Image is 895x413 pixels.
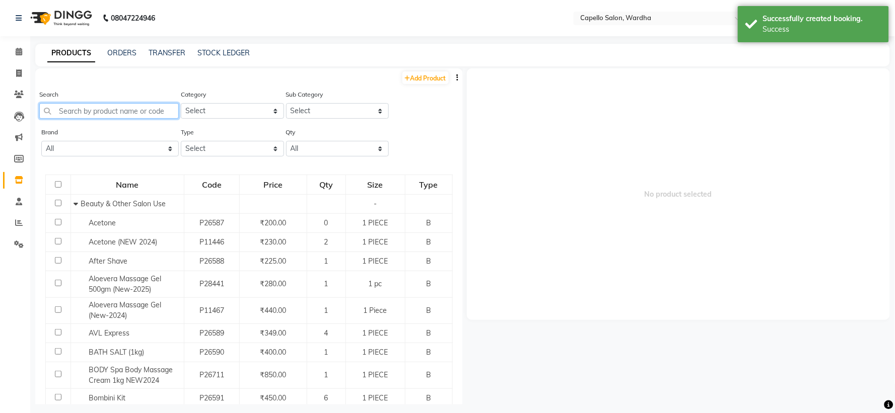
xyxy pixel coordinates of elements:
label: Brand [41,128,58,137]
span: P26711 [199,370,224,379]
span: 1 [324,348,328,357]
span: B [426,279,431,288]
span: P26587 [199,218,224,227]
span: B [426,237,431,246]
span: P26591 [199,393,224,402]
span: No product selected [467,68,890,320]
span: B [426,306,431,315]
span: 1 PIECE [363,257,388,266]
span: After Shave [89,257,127,266]
span: 1 [324,257,328,266]
label: Qty [286,128,296,137]
span: B [426,328,431,338]
div: Price [240,176,306,194]
label: Type [181,128,194,137]
span: ₹400.00 [260,348,286,357]
input: Search by product name or code [39,103,179,119]
b: 08047224946 [111,4,155,32]
div: Code [185,176,239,194]
span: 1 pc [369,279,382,288]
div: Success [763,24,881,35]
span: B [426,370,431,379]
span: ₹225.00 [260,257,286,266]
span: P11446 [199,237,224,246]
div: Size [347,176,405,194]
span: Bombini Kit [89,393,125,402]
span: BATH SALT (1kg) [89,348,144,357]
span: P26589 [199,328,224,338]
span: ₹349.00 [260,328,286,338]
span: Collapse Row [74,199,81,208]
span: 1 PIECE [363,348,388,357]
div: Type [406,176,452,194]
span: Acetone [89,218,116,227]
a: STOCK LEDGER [197,48,250,57]
div: Qty [308,176,345,194]
span: 1 PIECE [363,218,388,227]
span: ₹440.00 [260,306,286,315]
img: logo [26,4,95,32]
span: 1 [324,279,328,288]
span: B [426,393,431,402]
span: 1 PIECE [363,393,388,402]
span: ₹850.00 [260,370,286,379]
a: TRANSFER [149,48,185,57]
span: B [426,218,431,227]
span: 1 PIECE [363,370,388,379]
span: ₹230.00 [260,237,286,246]
span: 0 [324,218,328,227]
span: 1 Piece [364,306,387,315]
div: Name [72,176,183,194]
span: 1 PIECE [363,237,388,246]
span: P28441 [199,279,224,288]
span: ₹450.00 [260,393,286,402]
span: 1 [324,306,328,315]
span: 4 [324,328,328,338]
span: Beauty & Other Salon Use [81,199,166,208]
span: P11467 [199,306,224,315]
span: Aloevera Massage Gel 500gm (New-2025) [89,274,161,294]
div: Successfully created booking. [763,14,881,24]
span: 1 PIECE [363,328,388,338]
span: ₹200.00 [260,218,286,227]
span: Acetone (NEW 2024) [89,237,157,246]
label: Search [39,90,58,99]
span: BODY Spa Body Massage Cream 1kg NEW2024 [89,365,173,385]
label: Category [181,90,206,99]
span: B [426,348,431,357]
span: AVL Express [89,328,129,338]
a: Add Product [402,71,449,84]
span: 2 [324,237,328,246]
a: ORDERS [107,48,136,57]
span: ₹280.00 [260,279,286,288]
span: B [426,257,431,266]
label: Sub Category [286,90,323,99]
span: 1 [324,370,328,379]
span: Aloevera Massage Gel (New-2024) [89,300,161,320]
span: - [374,199,377,208]
span: P26590 [199,348,224,357]
span: 6 [324,393,328,402]
a: PRODUCTS [47,44,95,62]
span: P26588 [199,257,224,266]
